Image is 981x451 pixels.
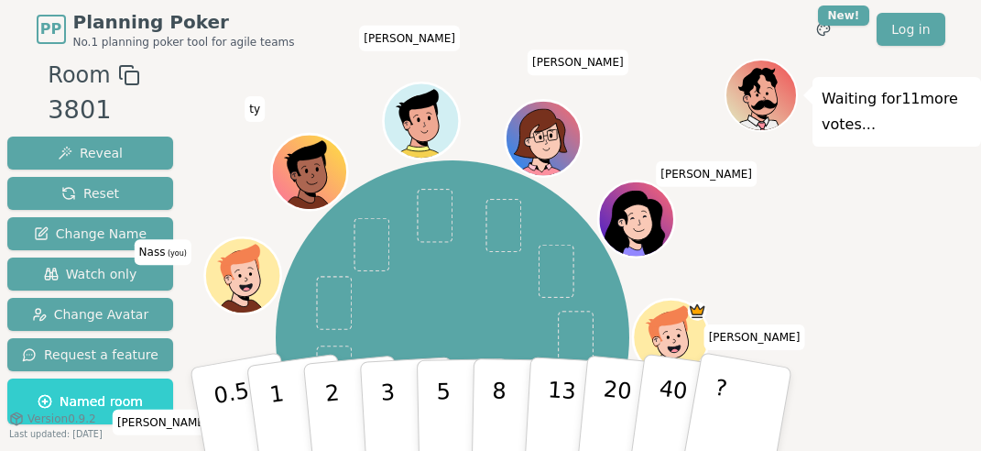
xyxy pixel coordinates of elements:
span: silvia is the host [688,302,707,321]
button: New! [807,13,840,46]
button: Request a feature [7,338,173,371]
span: Watch only [44,265,137,283]
span: Click to change your name [245,96,265,122]
span: Request a feature [22,346,158,364]
a: Log in [877,13,944,46]
div: 3801 [48,92,139,129]
span: Room [48,59,110,92]
button: Reset [7,177,173,210]
span: Version 0.9.2 [27,412,96,426]
button: Click to change your avatar [207,240,278,312]
span: Named room [38,392,143,411]
span: PP [40,18,61,40]
div: New! [818,5,870,26]
span: Click to change your name [135,239,191,265]
button: Version0.9.2 [9,412,96,426]
button: Change Avatar [7,298,173,331]
span: Change Name [34,225,147,243]
span: Reset [61,184,119,203]
span: (you) [165,249,187,258]
button: Change Name [7,217,173,250]
button: Named room [7,379,173,424]
span: Click to change your name [528,49,628,75]
span: Reveal [58,144,123,162]
span: Click to change your name [113,410,213,435]
span: Change Avatar [32,305,149,324]
span: No.1 planning poker tool for agile teams [73,35,295,49]
span: Click to change your name [656,161,757,187]
span: Planning Poker [73,9,295,35]
span: Click to change your name [704,324,805,350]
p: Waiting for 11 more votes... [822,86,972,137]
span: Click to change your name [359,26,460,51]
button: Watch only [7,258,173,291]
a: PPPlanning PokerNo.1 planning poker tool for agile teams [37,9,295,49]
button: Reveal [7,137,173,170]
span: Last updated: [DATE] [9,429,103,439]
